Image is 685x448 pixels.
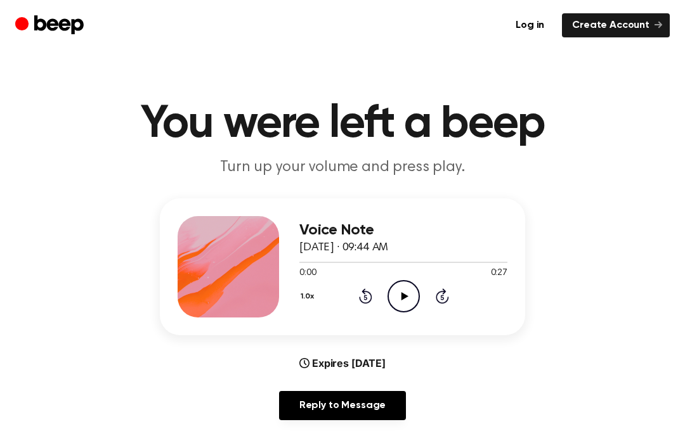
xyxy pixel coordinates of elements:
a: Reply to Message [279,391,406,420]
div: Expires [DATE] [299,355,386,371]
a: Log in [506,13,554,37]
a: Create Account [562,13,670,37]
span: 0:00 [299,267,316,280]
button: 1.0x [299,286,319,307]
p: Turn up your volume and press play. [99,157,586,178]
h1: You were left a beep [18,101,667,147]
span: [DATE] · 09:44 AM [299,242,388,253]
h3: Voice Note [299,222,507,239]
span: 0:27 [491,267,507,280]
a: Beep [15,13,87,38]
